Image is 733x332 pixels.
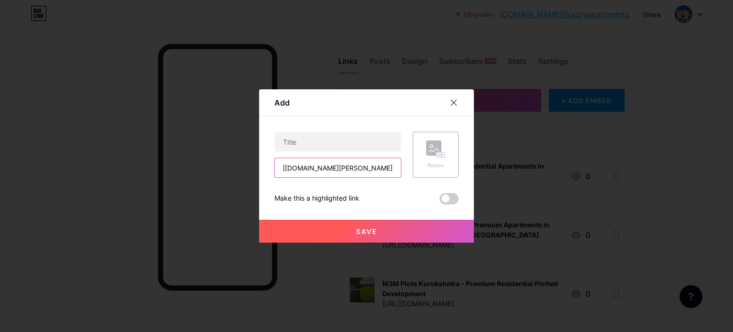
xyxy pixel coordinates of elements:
input: URL [275,158,401,177]
span: Save [356,227,377,236]
div: Add [274,97,290,108]
div: Picture [426,162,445,169]
div: Make this a highlighted link [274,193,359,204]
input: Title [275,132,401,151]
button: Save [259,220,474,243]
